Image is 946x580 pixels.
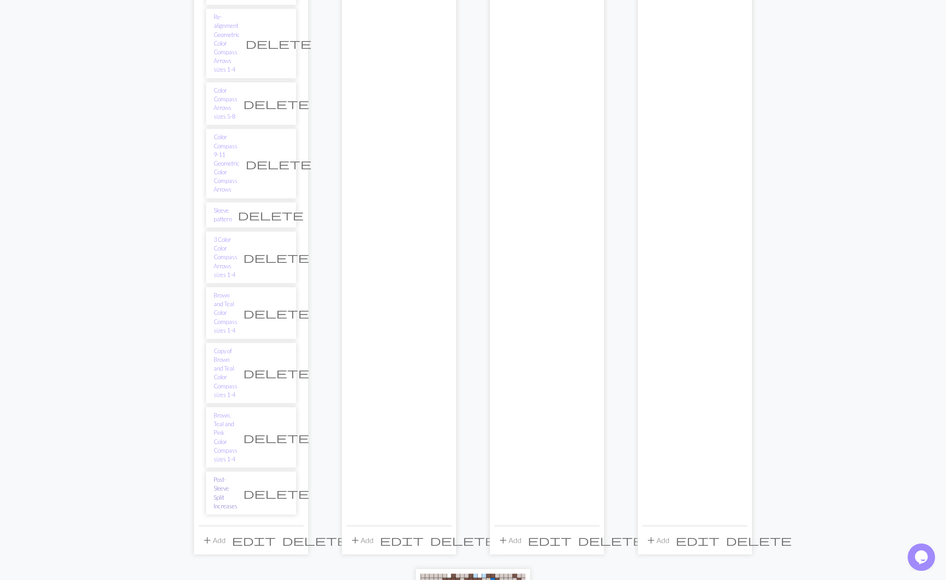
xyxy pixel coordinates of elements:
a: Color Compass Arrows sizes 5-8 [214,86,237,121]
button: Edit [525,532,575,549]
span: delete [238,209,304,221]
span: delete [243,307,309,319]
a: Post-Sleeve Split Increases [214,475,237,511]
span: add [350,534,361,547]
button: Delete [427,532,499,549]
button: Delete chart [237,429,315,446]
span: add [202,534,213,547]
span: edit [528,534,572,547]
button: Delete [575,532,647,549]
span: add [646,534,657,547]
a: Copy of Brown and Teal Color Compass sizes 1-4 [214,347,237,399]
button: Delete chart [240,155,317,172]
span: delete [243,431,309,444]
button: Delete chart [237,304,315,322]
button: Delete chart [240,35,317,52]
span: delete [246,37,311,50]
span: delete [243,366,309,379]
a: 3 Color Color Compass Arrows sizes 1-4 [214,235,237,279]
i: Edit [676,535,720,546]
i: Edit [528,535,572,546]
button: Delete chart [237,485,315,502]
iframe: chat widget [908,543,937,571]
a: Sleeve pattern [214,206,232,224]
button: Add [642,532,673,549]
button: Edit [377,532,427,549]
button: Delete [723,532,795,549]
a: Brown and Teal Color Compass sizes 1-4 [214,291,237,335]
button: Add [494,532,525,549]
button: Edit [229,532,279,549]
span: edit [232,534,276,547]
span: delete [243,487,309,500]
button: Edit [673,532,723,549]
a: Re-alignment Geometric Color Compass Arrows sizes 1-4 [214,13,240,74]
a: Brown, Teal and Pink Color Compass sizes 1-4 [214,411,237,464]
span: delete [726,534,792,547]
span: delete [243,97,309,110]
button: Add [347,532,377,549]
i: Edit [232,535,276,546]
button: Add [199,532,229,549]
span: delete [430,534,496,547]
span: edit [676,534,720,547]
button: Delete [279,532,351,549]
span: edit [380,534,424,547]
a: Color Compass 9-11 Geometric Color Compass Arrows [214,133,240,194]
button: Delete chart [232,206,310,224]
span: delete [243,251,309,264]
i: Edit [380,535,424,546]
span: delete [578,534,644,547]
span: add [498,534,509,547]
span: delete [282,534,348,547]
button: Delete chart [237,364,315,381]
button: Delete chart [237,95,315,112]
span: delete [246,157,311,170]
button: Delete chart [237,249,315,266]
